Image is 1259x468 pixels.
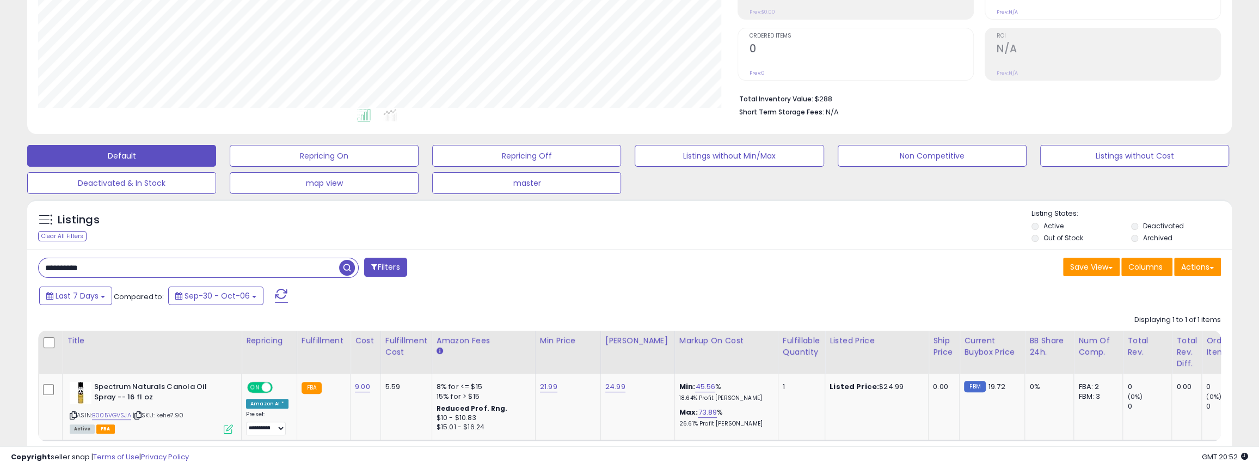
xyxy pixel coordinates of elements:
label: Active [1043,221,1064,230]
div: FBA: 2 [1078,382,1114,392]
div: Ship Price [933,335,955,358]
b: Reduced Prof. Rng. [437,404,508,413]
div: Listed Price [830,335,924,347]
div: 0.00 [1176,382,1193,392]
div: Fulfillment Cost [385,335,427,358]
div: Total Rev. Diff. [1176,335,1197,369]
button: Filters [364,258,407,277]
div: 0 [1206,382,1250,392]
p: 18.64% Profit [PERSON_NAME] [679,394,770,402]
button: Save View [1063,258,1120,276]
a: 21.99 [540,381,557,392]
a: Privacy Policy [141,452,189,462]
button: master [432,172,621,194]
span: Columns [1128,262,1163,272]
small: Amazon Fees. [437,347,443,356]
span: OFF [271,383,288,392]
button: Listings without Cost [1040,145,1229,167]
button: Repricing Off [432,145,621,167]
div: [PERSON_NAME] [605,335,670,347]
button: Deactivated & In Stock [27,172,216,194]
div: 5.59 [385,382,423,392]
b: Short Term Storage Fees: [739,107,824,117]
small: Prev: N/A [997,70,1018,76]
th: The percentage added to the cost of goods (COGS) that forms the calculator for Min & Max prices. [674,331,778,374]
div: Amazon AI * [246,399,288,409]
small: Prev: $0.00 [750,9,775,15]
div: Amazon Fees [437,335,531,347]
div: Num of Comp. [1078,335,1118,358]
div: Repricing [246,335,292,347]
button: Last 7 Days [39,287,112,305]
b: Min: [679,381,696,392]
b: Spectrum Naturals Canola Oil Spray -- 16 fl oz [94,382,226,405]
button: Non Competitive [838,145,1027,167]
h2: 0 [750,42,973,57]
small: FBM [964,381,985,392]
h2: N/A [997,42,1220,57]
div: FBM: 3 [1078,392,1114,402]
div: Current Buybox Price [964,335,1020,358]
div: Fulfillment [302,335,346,347]
button: map view [230,172,419,194]
div: $10 - $10.83 [437,414,527,423]
h5: Listings [58,212,100,228]
div: 15% for > $15 [437,392,527,402]
img: 31ZoA0EFDXL._SL40_.jpg [70,382,91,404]
span: Compared to: [114,291,164,302]
a: Terms of Use [93,452,139,462]
div: $24.99 [830,382,920,392]
div: Markup on Cost [679,335,773,347]
button: Columns [1121,258,1172,276]
span: ROI [997,33,1220,39]
div: Ordered Items [1206,335,1246,358]
span: Sep-30 - Oct-06 [185,290,250,301]
div: 0 [1127,402,1171,411]
div: seller snap | | [11,452,189,463]
div: 8% for <= $15 [437,382,527,392]
span: Last 7 Days [56,290,99,301]
label: Out of Stock [1043,233,1083,242]
div: Preset: [246,411,288,435]
button: Sep-30 - Oct-06 [168,287,263,305]
div: 1 [783,382,816,392]
span: N/A [826,107,839,117]
div: 0.00 [933,382,951,392]
span: FBA [96,424,115,434]
a: 73.89 [698,407,717,418]
div: Displaying 1 to 1 of 1 items [1134,315,1221,325]
li: $288 [739,92,1213,105]
div: % [679,408,770,428]
div: 0% [1029,382,1065,392]
small: FBA [302,382,322,394]
div: Min Price [540,335,596,347]
div: ASIN: [70,382,233,433]
a: 24.99 [605,381,625,392]
div: 0 [1127,382,1171,392]
div: Fulfillable Quantity [783,335,820,358]
a: 9.00 [355,381,370,392]
div: Title [67,335,237,347]
a: 45.56 [695,381,715,392]
button: Actions [1174,258,1221,276]
span: 2025-10-14 20:52 GMT [1202,452,1248,462]
div: 0 [1206,402,1250,411]
div: % [679,382,770,402]
small: Prev: N/A [997,9,1018,15]
button: Listings without Min/Max [635,145,824,167]
div: Cost [355,335,376,347]
small: (0%) [1127,392,1143,401]
span: ON [248,383,262,392]
span: 19.72 [988,381,1005,392]
strong: Copyright [11,452,51,462]
label: Archived [1143,233,1172,242]
small: (0%) [1206,392,1221,401]
button: Default [27,145,216,167]
div: Clear All Filters [38,231,87,241]
small: Prev: 0 [750,70,765,76]
span: All listings currently available for purchase on Amazon [70,424,95,434]
p: Listing States: [1031,209,1232,219]
a: B005VGVSJA [92,411,131,420]
p: 26.61% Profit [PERSON_NAME] [679,420,770,428]
div: Total Rev. [1127,335,1167,358]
